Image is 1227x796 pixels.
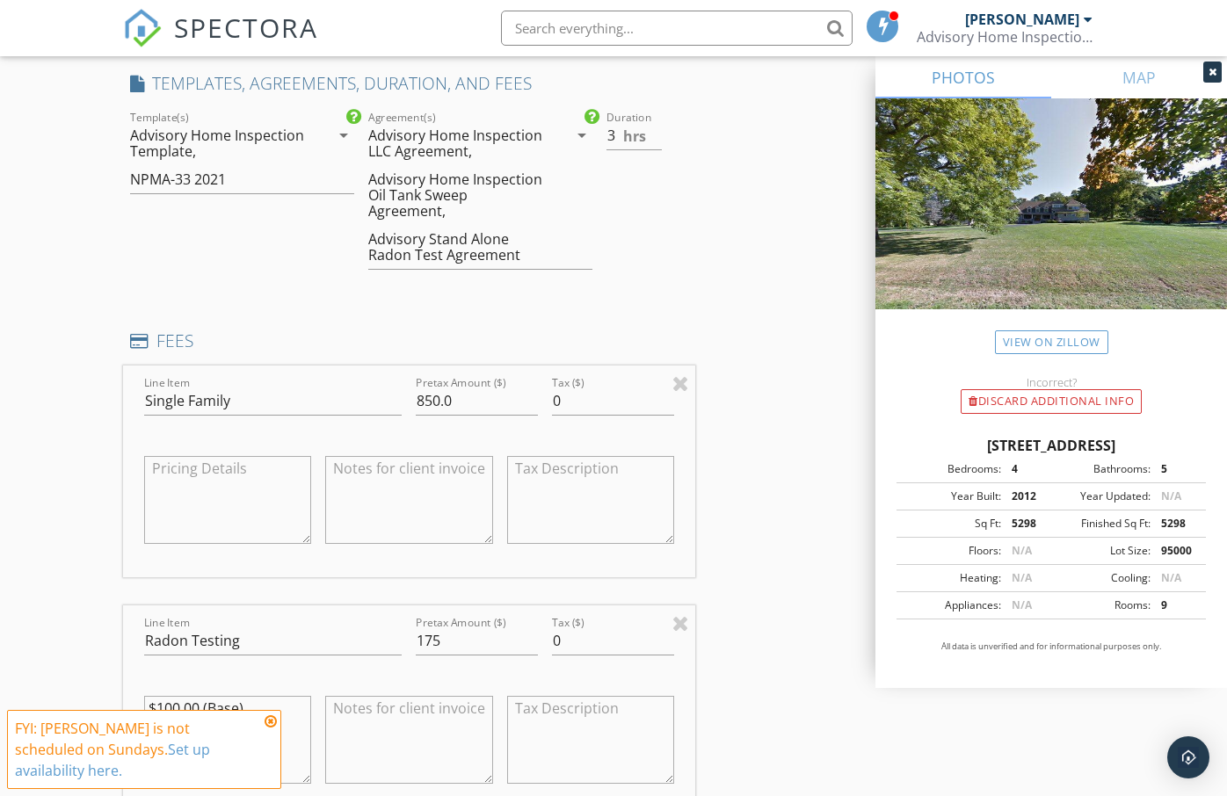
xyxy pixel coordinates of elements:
div: 5298 [1001,516,1051,532]
i: arrow_drop_down [333,125,354,146]
div: Advisory Home Inspection Template, [130,127,310,159]
div: FYI: [PERSON_NAME] is not scheduled on Sundays. [15,718,259,781]
div: Advisory Home Inspection LLC [917,28,1093,46]
span: N/A [1161,488,1181,503]
p: All data is unverified and for informational purposes only. [897,640,1206,653]
div: [STREET_ADDRESS] [897,435,1206,456]
div: 9 [1151,597,1201,613]
span: N/A [1012,543,1032,558]
div: Rooms: [1051,597,1151,613]
div: 5298 [1151,516,1201,532]
div: Advisory Stand Alone Radon Test Agreement [368,231,548,263]
span: N/A [1012,570,1032,585]
span: SPECTORA [174,9,318,46]
div: Appliances: [902,597,1001,613]
h4: FEES [130,329,688,352]
h4: TEMPLATES, AGREEMENTS, DURATION, AND FEES [130,72,688,95]
a: MAP [1051,56,1227,98]
span: N/A [1161,570,1181,585]
div: Incorrect? [875,375,1227,389]
div: [PERSON_NAME] [965,11,1079,28]
div: Sq Ft: [902,516,1001,532]
div: Lot Size: [1051,543,1151,559]
a: SPECTORA [123,24,318,61]
div: NPMA-33 2021 [130,171,226,187]
div: 4 [1001,461,1051,477]
div: Bedrooms: [902,461,1001,477]
div: Advisory Home Inspection LLC Agreement, [368,127,548,159]
div: Floors: [902,543,1001,559]
img: streetview [875,98,1227,351]
div: Discard Additional info [961,389,1142,414]
input: Search everything... [501,11,853,46]
div: 2012 [1001,488,1051,504]
div: Heating: [902,570,1001,586]
div: Finished Sq Ft: [1051,516,1151,532]
div: Advisory Home Inspection Oil Tank Sweep Agreement, [368,171,548,219]
div: Year Built: [902,488,1001,504]
span: N/A [1012,597,1032,612]
div: 95000 [1151,543,1201,559]
div: Bathrooms: [1051,461,1151,477]
a: View on Zillow [995,330,1108,354]
div: Cooling: [1051,570,1151,586]
input: 0.0 [606,121,662,150]
img: The Best Home Inspection Software - Spectora [123,9,162,47]
span: hrs [623,129,646,143]
div: 5 [1151,461,1201,477]
a: PHOTOS [875,56,1051,98]
i: arrow_drop_down [571,125,592,146]
div: Open Intercom Messenger [1167,736,1209,778]
div: Year Updated: [1051,488,1151,504]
